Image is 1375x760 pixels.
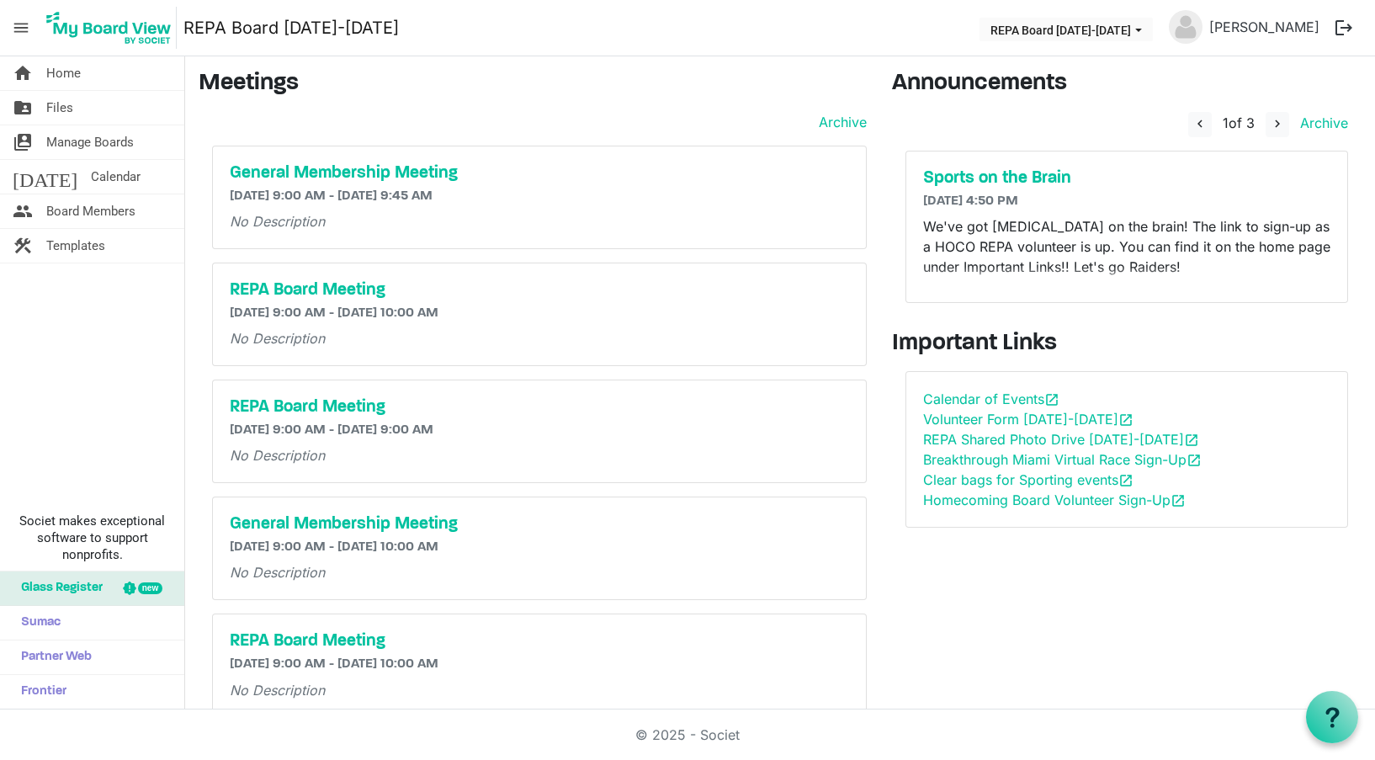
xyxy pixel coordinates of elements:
[923,471,1133,488] a: Clear bags for Sporting eventsopen_in_new
[1192,116,1208,131] span: navigate_before
[923,451,1202,468] a: Breakthrough Miami Virtual Race Sign-Upopen_in_new
[46,125,134,159] span: Manage Boards
[13,160,77,194] span: [DATE]
[1118,473,1133,488] span: open_in_new
[1188,112,1212,137] button: navigate_before
[41,7,177,49] img: My Board View Logo
[199,70,867,98] h3: Meetings
[13,675,66,709] span: Frontier
[13,606,61,640] span: Sumac
[230,680,849,700] p: No Description
[230,211,849,231] p: No Description
[923,391,1059,407] a: Calendar of Eventsopen_in_new
[230,631,849,651] a: REPA Board Meeting
[230,306,849,322] h6: [DATE] 9:00 AM - [DATE] 10:00 AM
[230,397,849,417] a: REPA Board Meeting
[138,582,162,594] div: new
[1169,10,1202,44] img: no-profile-picture.svg
[1202,10,1326,44] a: [PERSON_NAME]
[923,168,1330,189] a: Sports on the Brain
[230,189,849,205] h6: [DATE] 9:00 AM - [DATE] 9:45 AM
[923,411,1133,428] a: Volunteer Form [DATE]-[DATE]open_in_new
[1184,433,1199,448] span: open_in_new
[923,216,1330,277] p: We've got [MEDICAL_DATA] on the brain! The link to sign-up as a HOCO REPA volunteer is up. You ca...
[230,514,849,534] a: General Membership Meeting
[230,562,849,582] p: No Description
[13,56,33,90] span: home
[41,7,183,49] a: My Board View Logo
[230,280,849,300] a: REPA Board Meeting
[13,125,33,159] span: switch_account
[1293,114,1348,131] a: Archive
[230,423,849,438] h6: [DATE] 9:00 AM - [DATE] 9:00 AM
[1118,412,1133,428] span: open_in_new
[46,91,73,125] span: Files
[1223,114,1255,131] span: of 3
[13,571,103,605] span: Glass Register
[8,513,177,563] span: Societ makes exceptional software to support nonprofits.
[1187,453,1202,468] span: open_in_new
[1044,392,1059,407] span: open_in_new
[979,18,1153,41] button: REPA Board 2025-2026 dropdownbutton
[923,431,1199,448] a: REPA Shared Photo Drive [DATE]-[DATE]open_in_new
[1266,112,1289,137] button: navigate_next
[13,91,33,125] span: folder_shared
[1326,10,1362,45] button: logout
[923,194,1018,208] span: [DATE] 4:50 PM
[46,56,81,90] span: Home
[13,229,33,263] span: construction
[230,328,849,348] p: No Description
[892,330,1362,359] h3: Important Links
[183,11,399,45] a: REPA Board [DATE]-[DATE]
[812,112,867,132] a: Archive
[230,656,849,672] h6: [DATE] 9:00 AM - [DATE] 10:00 AM
[1270,116,1285,131] span: navigate_next
[1223,114,1229,131] span: 1
[1171,493,1186,508] span: open_in_new
[46,229,105,263] span: Templates
[230,163,849,183] a: General Membership Meeting
[892,70,1362,98] h3: Announcements
[46,194,135,228] span: Board Members
[13,194,33,228] span: people
[91,160,141,194] span: Calendar
[635,726,740,743] a: © 2025 - Societ
[5,12,37,44] span: menu
[13,640,92,674] span: Partner Web
[923,492,1186,508] a: Homecoming Board Volunteer Sign-Upopen_in_new
[230,445,849,465] p: No Description
[230,539,849,555] h6: [DATE] 9:00 AM - [DATE] 10:00 AM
